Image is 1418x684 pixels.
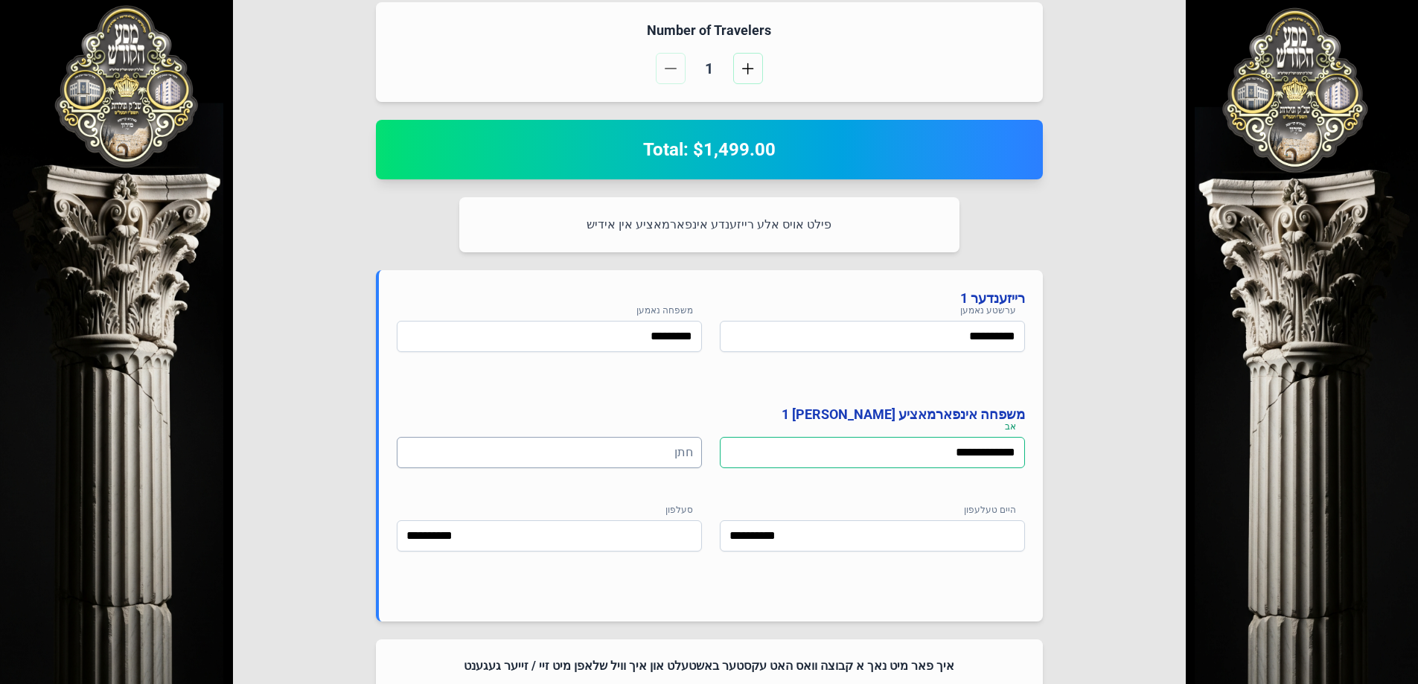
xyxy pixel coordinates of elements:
[477,215,942,234] p: פילט אויס אלע רייזענדע אינפארמאציע אין אידיש
[394,657,1025,675] h4: איך פאר מיט נאך א קבוצה וואס האט עקסטער באשטעלט און איך וויל שלאפן מיט זיי / זייער געגענט
[397,288,1025,309] h4: רייזענדער 1
[394,20,1025,41] h4: Number of Travelers
[394,138,1025,162] h2: Total: $1,499.00
[397,404,1025,425] h4: משפחה אינפארמאציע [PERSON_NAME] 1
[692,58,727,79] span: 1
